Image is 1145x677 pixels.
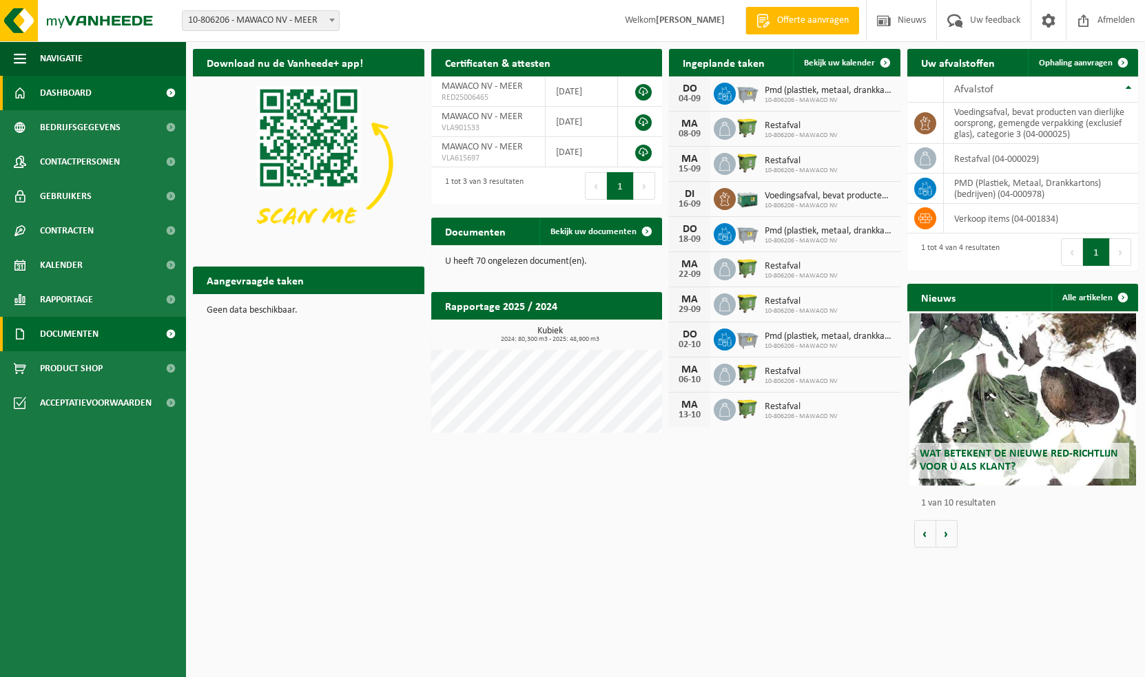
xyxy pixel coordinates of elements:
span: Contracten [40,213,94,248]
div: 06-10 [676,375,703,385]
div: DO [676,224,703,235]
img: WB-1100-HPE-GN-50 [736,256,759,280]
div: DO [676,329,703,340]
span: Navigatie [40,41,83,76]
span: 10-806206 - MAWACO NV [765,272,838,280]
div: DO [676,83,703,94]
span: Restafval [765,402,838,413]
h2: Uw afvalstoffen [907,49,1009,76]
span: Dashboard [40,76,92,110]
img: WB-1100-HPE-GN-50 [736,116,759,139]
span: Contactpersonen [40,145,120,179]
span: Acceptatievoorwaarden [40,386,152,420]
span: 2024: 80,300 m3 - 2025: 48,900 m3 [438,336,663,343]
a: Alle artikelen [1051,284,1137,311]
button: Previous [585,172,607,200]
h3: Kubiek [438,326,663,343]
img: WB-1100-HPE-GN-50 [736,291,759,315]
span: Rapportage [40,282,93,317]
span: Bedrijfsgegevens [40,110,121,145]
img: WB-2500-GAL-GY-01 [736,326,759,350]
span: Kalender [40,248,83,282]
span: 10-806206 - MAWACO NV [765,342,894,351]
a: Bekijk uw documenten [539,218,661,245]
span: 10-806206 - MAWACO NV [765,132,838,140]
div: MA [676,259,703,270]
div: 04-09 [676,94,703,104]
span: Product Shop [40,351,103,386]
span: Pmd (plastiek, metaal, drankkartons) (bedrijven) [765,85,894,96]
h2: Rapportage 2025 / 2024 [431,292,571,319]
td: PMD (Plastiek, Metaal, Drankkartons) (bedrijven) (04-000978) [944,174,1139,204]
span: 10-806206 - MAWACO NV [765,96,894,105]
div: 18-09 [676,235,703,244]
a: Wat betekent de nieuwe RED-richtlijn voor u als klant? [909,313,1136,486]
button: Next [634,172,655,200]
span: Pmd (plastiek, metaal, drankkartons) (bedrijven) [765,331,894,342]
div: MA [676,294,703,305]
span: Restafval [765,366,838,377]
span: Voedingsafval, bevat producten van dierlijke oorsprong, gemengde verpakking (exc... [765,191,894,202]
div: MA [676,118,703,129]
img: WB-1100-HPE-GN-50 [736,362,759,385]
div: 15-09 [676,165,703,174]
span: RED25006465 [442,92,535,103]
div: MA [676,364,703,375]
span: MAWACO NV - MEER [442,112,523,122]
span: VLA615697 [442,153,535,164]
td: [DATE] [546,107,618,137]
h2: Ingeplande taken [669,49,778,76]
img: PB-LB-0680-HPE-GN-01 [736,186,759,209]
span: Pmd (plastiek, metaal, drankkartons) (bedrijven) [765,226,894,237]
span: 10-806206 - MAWACO NV - MEER [182,10,340,31]
p: 1 van 10 resultaten [921,499,1132,508]
p: U heeft 70 ongelezen document(en). [445,257,649,267]
img: Download de VHEPlus App [193,76,424,250]
p: Geen data beschikbaar. [207,306,411,315]
td: [DATE] [546,76,618,107]
h2: Nieuws [907,284,969,311]
span: Documenten [40,317,99,351]
button: Next [1110,238,1131,266]
span: 10-806206 - MAWACO NV [765,167,838,175]
td: voedingsafval, bevat producten van dierlijke oorsprong, gemengde verpakking (exclusief glas), cat... [944,103,1139,144]
span: 10-806206 - MAWACO NV [765,307,838,315]
h2: Documenten [431,218,519,244]
span: Restafval [765,261,838,272]
div: 22-09 [676,270,703,280]
div: 1 tot 4 van 4 resultaten [914,237,1000,267]
span: Bekijk uw documenten [550,227,637,236]
div: 02-10 [676,340,703,350]
span: Restafval [765,296,838,307]
button: Previous [1061,238,1083,266]
h2: Aangevraagde taken [193,267,318,293]
td: restafval (04-000029) [944,144,1139,174]
img: WB-1100-HPE-GN-50 [736,397,759,420]
span: 10-806206 - MAWACO NV [765,237,894,245]
img: WB-2500-GAL-GY-01 [736,81,759,104]
a: Ophaling aanvragen [1028,49,1137,76]
div: MA [676,154,703,165]
td: [DATE] [546,137,618,167]
h2: Certificaten & attesten [431,49,564,76]
a: Bekijk rapportage [559,319,661,346]
span: 10-806206 - MAWACO NV [765,377,838,386]
span: VLA901533 [442,123,535,134]
span: MAWACO NV - MEER [442,81,523,92]
span: Restafval [765,121,838,132]
div: 1 tot 3 van 3 resultaten [438,171,524,201]
img: WB-1100-HPE-GN-50 [736,151,759,174]
a: Bekijk uw kalender [793,49,899,76]
div: 08-09 [676,129,703,139]
td: verkoop items (04-001834) [944,204,1139,233]
button: 1 [1083,238,1110,266]
span: 10-806206 - MAWACO NV [765,202,894,210]
span: Ophaling aanvragen [1039,59,1113,67]
span: Restafval [765,156,838,167]
h2: Download nu de Vanheede+ app! [193,49,377,76]
button: 1 [607,172,634,200]
span: MAWACO NV - MEER [442,142,523,152]
div: 16-09 [676,200,703,209]
div: 29-09 [676,305,703,315]
img: WB-2500-GAL-GY-01 [736,221,759,244]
